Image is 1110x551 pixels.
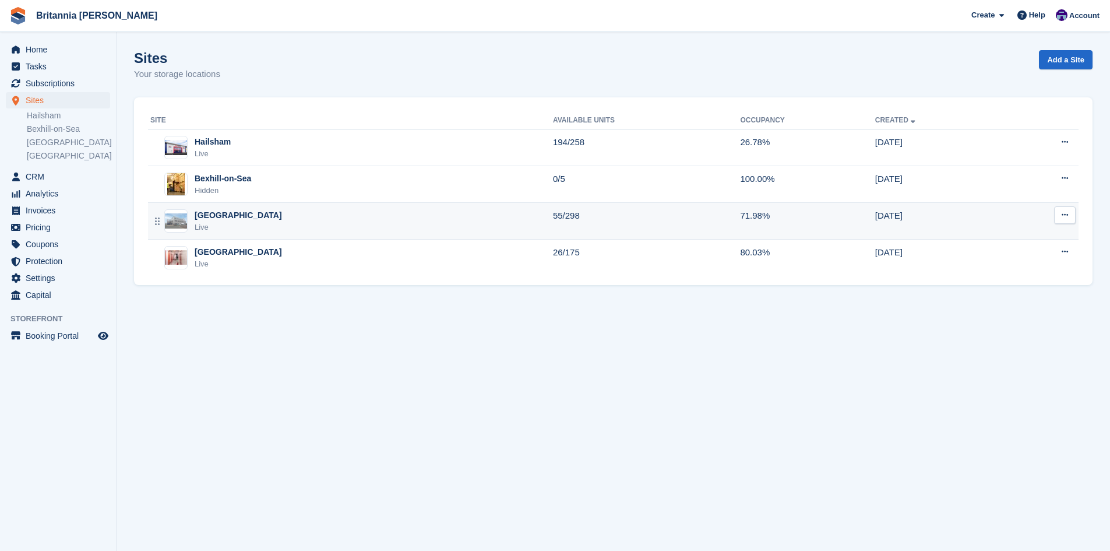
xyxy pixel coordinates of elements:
[26,75,96,92] span: Subscriptions
[27,124,110,135] a: Bexhill-on-Sea
[26,253,96,269] span: Protection
[27,110,110,121] a: Hailsham
[875,240,1004,276] td: [DATE]
[6,202,110,219] a: menu
[971,9,995,21] span: Create
[6,92,110,108] a: menu
[26,41,96,58] span: Home
[165,140,187,155] img: Image of Hailsham site
[165,250,187,265] img: Image of Newhaven site
[26,92,96,108] span: Sites
[195,185,251,196] div: Hidden
[195,258,282,270] div: Live
[740,240,875,276] td: 80.03%
[134,50,220,66] h1: Sites
[27,137,110,148] a: [GEOGRAPHIC_DATA]
[553,166,740,203] td: 0/5
[195,222,282,233] div: Live
[9,7,27,24] img: stora-icon-8386f47178a22dfd0bd8f6a31ec36ba5ce8667c1dd55bd0f319d3a0aa187defe.svg
[26,202,96,219] span: Invoices
[26,219,96,236] span: Pricing
[26,328,96,344] span: Booking Portal
[6,41,110,58] a: menu
[740,111,875,130] th: Occupancy
[1039,50,1093,69] a: Add a Site
[31,6,162,25] a: Britannia [PERSON_NAME]
[165,213,187,229] img: Image of Eastbourne site
[1056,9,1067,21] img: Cameron Ballard
[195,148,231,160] div: Live
[26,169,96,185] span: CRM
[6,185,110,202] a: menu
[195,246,282,258] div: [GEOGRAPHIC_DATA]
[96,329,110,343] a: Preview store
[195,209,282,222] div: [GEOGRAPHIC_DATA]
[740,166,875,203] td: 100.00%
[26,58,96,75] span: Tasks
[740,129,875,166] td: 26.78%
[875,129,1004,166] td: [DATE]
[195,173,251,185] div: Bexhill-on-Sea
[6,75,110,92] a: menu
[1069,10,1100,22] span: Account
[875,166,1004,203] td: [DATE]
[167,173,185,196] img: Image of Bexhill-on-Sea site
[10,313,116,325] span: Storefront
[6,270,110,286] a: menu
[27,150,110,162] a: [GEOGRAPHIC_DATA]
[26,236,96,252] span: Coupons
[740,203,875,240] td: 71.98%
[6,169,110,185] a: menu
[1029,9,1045,21] span: Help
[553,129,740,166] td: 194/258
[26,287,96,303] span: Capital
[6,253,110,269] a: menu
[26,185,96,202] span: Analytics
[6,58,110,75] a: menu
[134,68,220,81] p: Your storage locations
[553,240,740,276] td: 26/175
[148,111,553,130] th: Site
[553,111,740,130] th: Available Units
[6,287,110,303] a: menu
[6,236,110,252] a: menu
[553,203,740,240] td: 55/298
[195,136,231,148] div: Hailsham
[875,116,918,124] a: Created
[26,270,96,286] span: Settings
[6,328,110,344] a: menu
[875,203,1004,240] td: [DATE]
[6,219,110,236] a: menu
